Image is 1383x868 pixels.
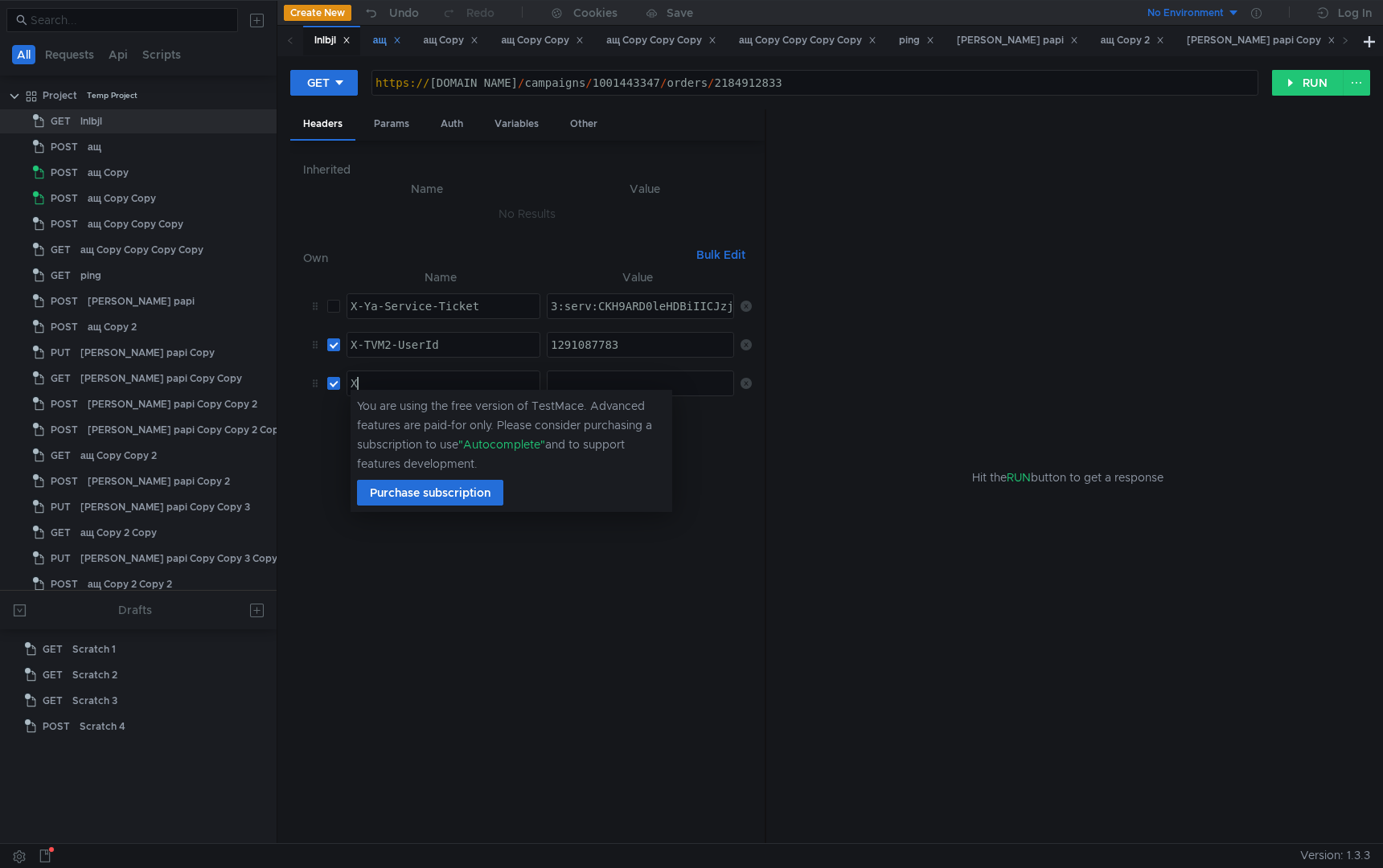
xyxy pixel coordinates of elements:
[458,437,545,452] span: "Autocomplete"
[104,45,133,64] button: Api
[51,392,78,416] span: POST
[1187,32,1336,49] div: [PERSON_NAME] papi Copy
[357,480,503,506] button: Purchase subscription
[137,45,186,64] button: Scripts
[307,74,330,92] div: GET
[43,84,77,108] div: Project
[88,212,183,236] div: ащ Copy Copy Copy
[51,418,78,442] span: POST
[31,11,228,29] input: Search...
[51,289,78,313] span: POST
[80,495,250,519] div: [PERSON_NAME] papi Copy Copy 3
[424,32,479,49] div: ащ Copy
[43,637,63,661] span: GET
[428,109,476,139] div: Auth
[690,245,752,264] button: Bulk Edit
[1272,70,1344,96] button: RUN
[314,32,351,49] div: lnlbjl
[51,366,71,391] span: GET
[538,179,752,199] th: Value
[51,135,78,159] span: POST
[1007,470,1031,485] span: RUN
[357,396,666,473] div: You are using the free version of TestMace. Advanced features are paid-for only. Please consider ...
[482,109,552,139] div: Variables
[499,207,556,221] nz-embed-empty: No Results
[957,32,1078,49] div: [PERSON_NAME] papi
[118,600,152,620] div: Drafts
[290,109,355,141] div: Headers
[899,32,934,49] div: ping
[87,84,137,108] div: Temp Project
[1338,3,1372,23] div: Log In
[739,32,876,49] div: ащ Copy Copy Copy Copy
[389,3,419,23] div: Undo
[12,45,35,64] button: All
[540,268,734,287] th: Value
[51,572,78,596] span: POST
[88,289,195,313] div: [PERSON_NAME] papi
[80,341,215,365] div: [PERSON_NAME] papi Copy
[43,663,63,687] span: GET
[72,663,117,687] div: Scratch 2
[88,135,101,159] div: ащ
[51,521,71,545] span: GET
[80,109,102,133] div: lnlbjl
[72,637,116,661] div: Scratch 1
[88,315,137,339] div: ащ Copy 2
[361,109,422,139] div: Params
[51,212,78,236] span: POST
[51,161,78,185] span: POST
[373,32,401,49] div: ащ
[316,179,538,199] th: Name
[573,3,618,23] div: Cookies
[51,315,78,339] span: POST
[51,238,71,262] span: GET
[51,469,78,493] span: POST
[340,268,541,287] th: Name
[80,714,125,739] div: Scratch 4
[51,264,71,288] span: GET
[88,572,172,596] div: ащ Copy 2 Copy 2
[606,32,716,49] div: ащ Copy Copy Copy
[88,186,156,211] div: ащ Copy Copy
[80,444,157,468] div: ащ Copy Copy 2
[72,689,117,713] div: Scratch 3
[284,5,351,21] button: Create New
[43,689,63,713] span: GET
[1147,6,1224,21] div: No Environment
[88,469,230,493] div: [PERSON_NAME] papi Copy 2
[43,714,70,739] span: POST
[466,3,495,23] div: Redo
[80,264,101,288] div: ping
[303,160,752,179] h6: Inherited
[40,45,99,64] button: Requests
[80,366,242,391] div: [PERSON_NAME] papi Copy Copy
[51,109,71,133] span: GET
[51,444,71,468] span: GET
[972,469,1163,486] span: Hit the button to get a response
[1101,32,1164,49] div: ащ Copy 2
[557,109,610,139] div: Other
[351,1,430,25] button: Undo
[88,392,257,416] div: [PERSON_NAME] papi Copy Copy 2
[1300,844,1370,867] span: Version: 1.3.3
[51,186,78,211] span: POST
[80,547,277,571] div: [PERSON_NAME] papi Copy Copy 3 Copy
[88,418,285,442] div: [PERSON_NAME] papi Copy Copy 2 Copy
[501,32,584,49] div: ащ Copy Copy
[80,521,157,545] div: ащ Copy 2 Copy
[303,248,690,268] h6: Own
[88,161,129,185] div: ащ Copy
[80,238,203,262] div: ащ Copy Copy Copy Copy
[51,341,71,365] span: PUT
[51,547,71,571] span: PUT
[430,1,506,25] button: Redo
[290,70,358,96] button: GET
[667,7,693,18] div: Save
[51,495,71,519] span: PUT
